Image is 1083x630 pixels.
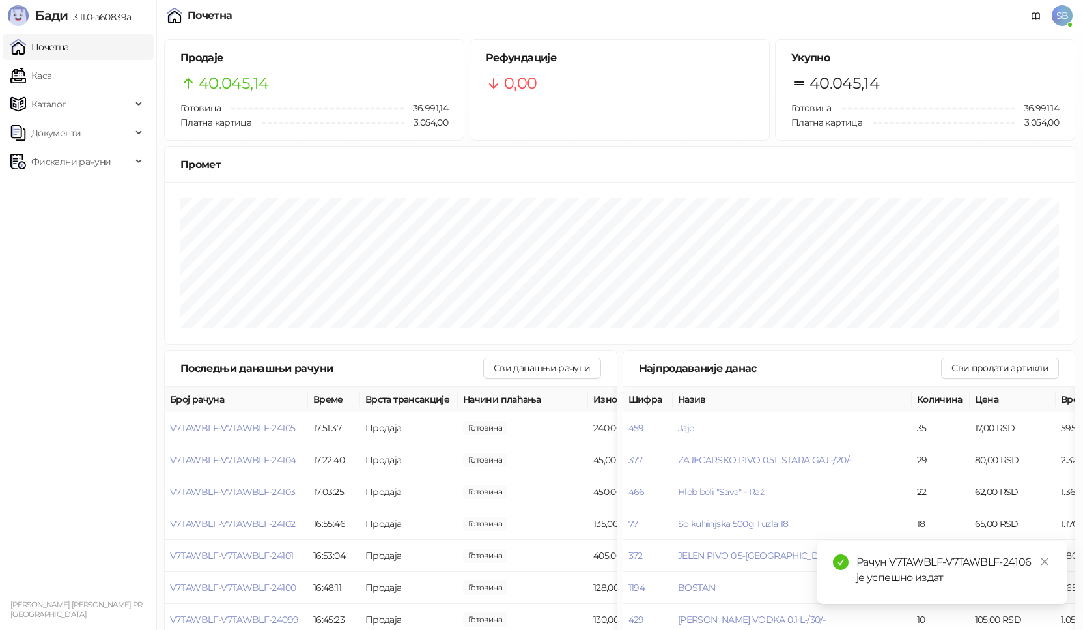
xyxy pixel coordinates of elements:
[170,486,295,498] button: V7TAWBLF-V7TAWBLF-24103
[308,387,360,412] th: Време
[463,580,507,595] span: 128,00
[970,476,1056,508] td: 62,00 RSD
[170,518,295,530] button: V7TAWBLF-V7TAWBLF-24102
[912,387,970,412] th: Количина
[678,422,694,434] button: Jaje
[180,102,221,114] span: Готовина
[1037,554,1052,569] a: Close
[628,550,643,562] button: 372
[463,421,507,435] span: 240,00
[31,120,81,146] span: Документи
[970,387,1056,412] th: Цена
[170,454,296,466] button: V7TAWBLF-V7TAWBLF-24104
[170,550,293,562] button: V7TAWBLF-V7TAWBLF-24101
[404,101,448,115] span: 36.991,14
[180,50,448,66] h5: Продаје
[970,508,1056,540] td: 65,00 RSD
[308,572,360,604] td: 16:48:11
[588,476,686,508] td: 450,00 RSD
[639,360,942,377] div: Најпродаваније данас
[463,549,507,563] span: 405,00
[678,518,788,530] button: So kuhinjska 500g Tuzla 18
[308,540,360,572] td: 16:53:04
[463,517,507,531] span: 135,00
[912,476,970,508] td: 22
[360,444,458,476] td: Продаја
[1026,5,1047,26] a: Документација
[180,156,1059,173] div: Промет
[483,358,600,379] button: Сви данашњи рачуни
[170,614,298,625] button: V7TAWBLF-V7TAWBLF-24099
[463,453,507,467] span: 45,00
[31,91,66,117] span: Каталог
[628,486,645,498] button: 466
[678,582,715,594] button: BOSTAN
[791,102,832,114] span: Готовина
[941,358,1059,379] button: Сви продати артикли
[1052,5,1073,26] span: SB
[588,508,686,540] td: 135,00 RSD
[1015,101,1059,115] span: 36.991,14
[10,34,69,60] a: Почетна
[588,444,686,476] td: 45,00 RSD
[833,554,849,570] span: check-circle
[678,614,825,625] button: [PERSON_NAME] VODKA 0.1 L-/30/-
[628,422,644,434] button: 459
[912,540,970,572] td: 11
[970,444,1056,476] td: 80,00 RSD
[463,612,507,627] span: 130,00
[912,412,970,444] td: 35
[360,412,458,444] td: Продаја
[504,71,537,96] span: 0,00
[404,115,448,130] span: 3.054,00
[463,485,507,499] span: 450,00
[628,518,638,530] button: 77
[360,508,458,540] td: Продаја
[8,5,29,26] img: Logo
[170,422,295,434] span: V7TAWBLF-V7TAWBLF-24105
[673,387,912,412] th: Назив
[628,614,644,625] button: 429
[188,10,232,21] div: Почетна
[856,554,1052,586] div: Рачун V7TAWBLF-V7TAWBLF-24106 је успешно издат
[199,71,268,96] span: 40.045,14
[68,11,131,23] span: 3.11.0-a60839a
[10,600,143,619] small: [PERSON_NAME] [PERSON_NAME] PR [GEOGRAPHIC_DATA]
[308,412,360,444] td: 17:51:37
[588,572,686,604] td: 128,00 RSD
[678,454,851,466] button: ZAJECARSKO PIVO 0.5L STARA GAJ.-/20/-
[1015,115,1059,130] span: 3.054,00
[623,387,673,412] th: Шифра
[970,540,1056,572] td: 80,00 RSD
[588,412,686,444] td: 240,00 RSD
[588,540,686,572] td: 405,00 RSD
[912,444,970,476] td: 29
[165,387,308,412] th: Број рачуна
[678,486,764,498] button: Hleb beli "Sava" - Raž
[486,50,753,66] h5: Рефундације
[791,117,862,128] span: Платна картица
[588,387,686,412] th: Износ
[10,63,51,89] a: Каса
[678,550,907,562] button: JELEN PIVO 0.5-[GEOGRAPHIC_DATA]./20/------------------
[809,71,879,96] span: 40.045,14
[308,444,360,476] td: 17:22:40
[360,540,458,572] td: Продаја
[31,149,111,175] span: Фискални рачуни
[170,582,296,594] button: V7TAWBLF-V7TAWBLF-24100
[970,412,1056,444] td: 17,00 RSD
[791,50,1059,66] h5: Укупно
[628,582,645,594] button: 1194
[308,476,360,508] td: 17:03:25
[360,387,458,412] th: Врста трансакције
